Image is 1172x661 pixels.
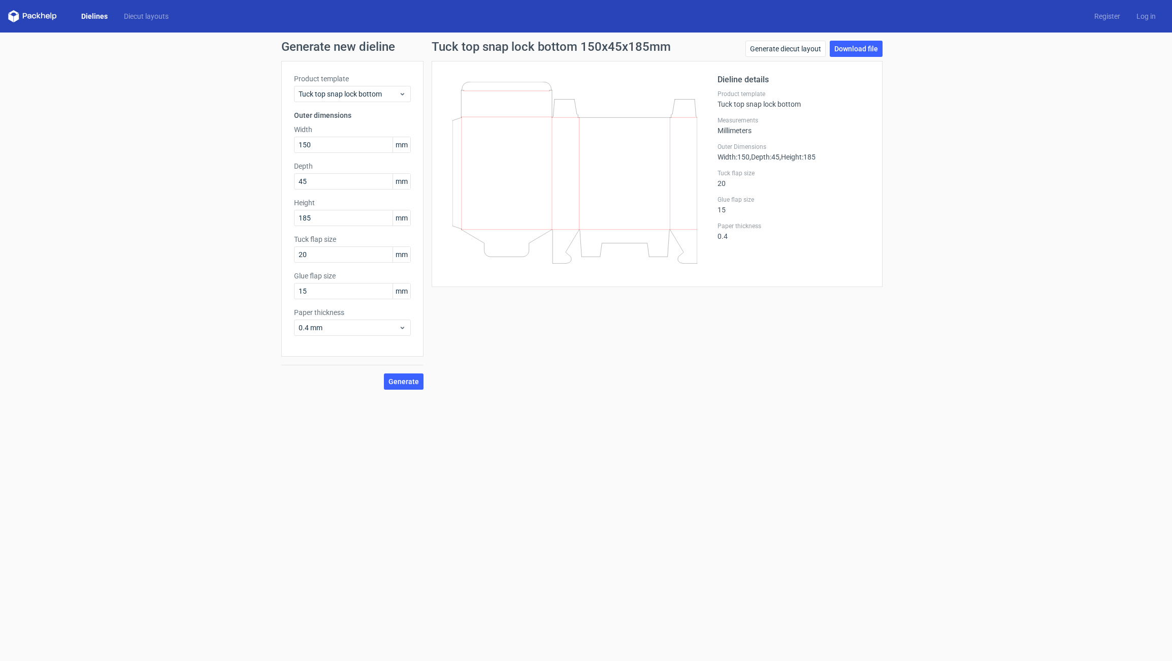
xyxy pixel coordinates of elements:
[294,110,411,120] h3: Outer dimensions
[393,210,410,226] span: mm
[393,284,410,299] span: mm
[299,323,399,333] span: 0.4 mm
[116,11,177,21] a: Diecut layouts
[718,116,870,124] label: Measurements
[294,198,411,208] label: Height
[718,90,870,108] div: Tuck top snap lock bottom
[718,196,870,214] div: 15
[432,41,671,53] h1: Tuck top snap lock bottom 150x45x185mm
[294,124,411,135] label: Width
[718,169,870,177] label: Tuck flap size
[779,153,816,161] span: , Height : 185
[294,161,411,171] label: Depth
[281,41,891,53] h1: Generate new dieline
[294,307,411,318] label: Paper thickness
[73,11,116,21] a: Dielines
[830,41,883,57] a: Download file
[393,247,410,262] span: mm
[384,373,424,390] button: Generate
[718,196,870,204] label: Glue flap size
[718,116,870,135] div: Millimeters
[745,41,826,57] a: Generate diecut layout
[388,378,419,385] span: Generate
[294,234,411,244] label: Tuck flap size
[299,89,399,99] span: Tuck top snap lock bottom
[718,153,750,161] span: Width : 150
[718,222,870,240] div: 0.4
[750,153,779,161] span: , Depth : 45
[393,137,410,152] span: mm
[718,169,870,187] div: 20
[718,222,870,230] label: Paper thickness
[718,90,870,98] label: Product template
[1086,11,1128,21] a: Register
[294,271,411,281] label: Glue flap size
[294,74,411,84] label: Product template
[1128,11,1164,21] a: Log in
[393,174,410,189] span: mm
[718,74,870,86] h2: Dieline details
[718,143,870,151] label: Outer Dimensions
